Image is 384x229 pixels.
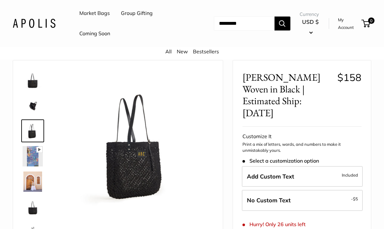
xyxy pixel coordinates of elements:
a: Mercado Woven in Black | Estimated Ship: Oct. 19th [21,94,44,117]
button: USD $ [300,17,321,37]
span: Included [342,171,358,179]
a: 0 [362,20,370,27]
img: Mercado Woven in Black | Estimated Ship: Oct. 19th [64,70,213,219]
span: Add Custom Text [247,173,294,180]
a: Mercado Woven in Black | Estimated Ship: Oct. 19th [21,170,44,193]
a: Mercado Woven in Black | Estimated Ship: Oct. 19th [21,69,44,91]
a: Group Gifting [121,9,153,18]
span: [PERSON_NAME] Woven in Black | Estimated Ship: [DATE] [242,71,333,119]
img: Apolis [13,19,56,28]
img: Mercado Woven in Black | Estimated Ship: Oct. 19th [23,70,43,90]
input: Search... [214,17,275,30]
a: New [177,48,188,55]
span: No Custom Text [247,197,291,204]
a: All [165,48,172,55]
button: Search [275,17,290,30]
p: Print a mix of letters, words, and numbers to make it unmistakably yours. [242,141,361,154]
a: Coming Soon [79,29,110,38]
a: Mercado Woven in Black | Estimated Ship: Oct. 19th [21,145,44,168]
span: Hurry! Only 26 units left [242,221,306,227]
img: Mercado Woven in Black | Estimated Ship: Oct. 19th [23,121,43,141]
span: 0 [368,17,374,24]
img: Mercado Woven in Black | Estimated Ship: Oct. 19th [23,172,43,192]
span: USD $ [302,18,319,25]
a: Mercado Woven in Black | Estimated Ship: Oct. 19th [21,196,44,219]
img: Mercado Woven in Black | Estimated Ship: Oct. 19th [23,95,43,116]
img: Mercado Woven in Black | Estimated Ship: Oct. 19th [23,146,43,166]
span: $5 [353,196,358,201]
a: Mercado Woven in Black | Estimated Ship: Oct. 19th [21,119,44,142]
span: Currency [300,10,321,19]
span: Select a customization option [242,158,319,164]
img: Mercado Woven in Black | Estimated Ship: Oct. 19th [23,197,43,217]
span: $158 [337,71,361,84]
span: - [351,195,358,203]
div: Customize It [242,132,361,141]
label: Leave Blank [242,190,363,211]
a: Market Bags [79,9,110,18]
a: Bestsellers [193,48,219,55]
a: My Account [338,16,359,31]
label: Add Custom Text [242,166,363,187]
